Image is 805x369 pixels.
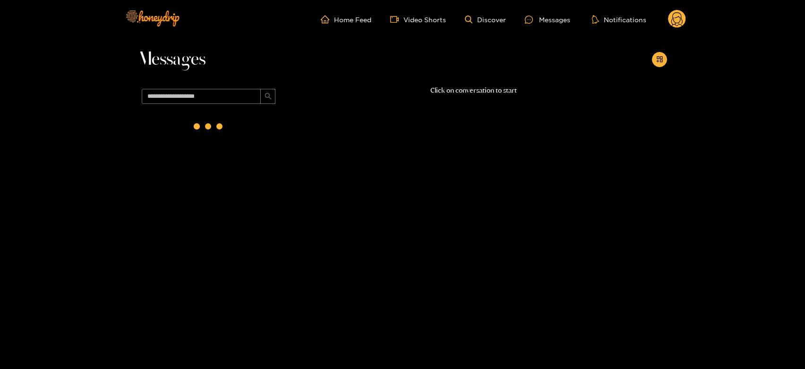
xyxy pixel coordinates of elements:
button: Notifications [589,15,649,24]
p: Click on conversation to start [280,85,667,96]
button: appstore-add [652,52,667,67]
a: Discover [465,16,506,24]
div: Messages [525,14,570,25]
button: search [260,89,275,104]
span: search [265,93,272,101]
a: Home Feed [321,15,371,24]
span: appstore-add [656,56,663,64]
span: Messages [138,48,206,71]
span: home [321,15,334,24]
span: video-camera [390,15,403,24]
a: Video Shorts [390,15,446,24]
